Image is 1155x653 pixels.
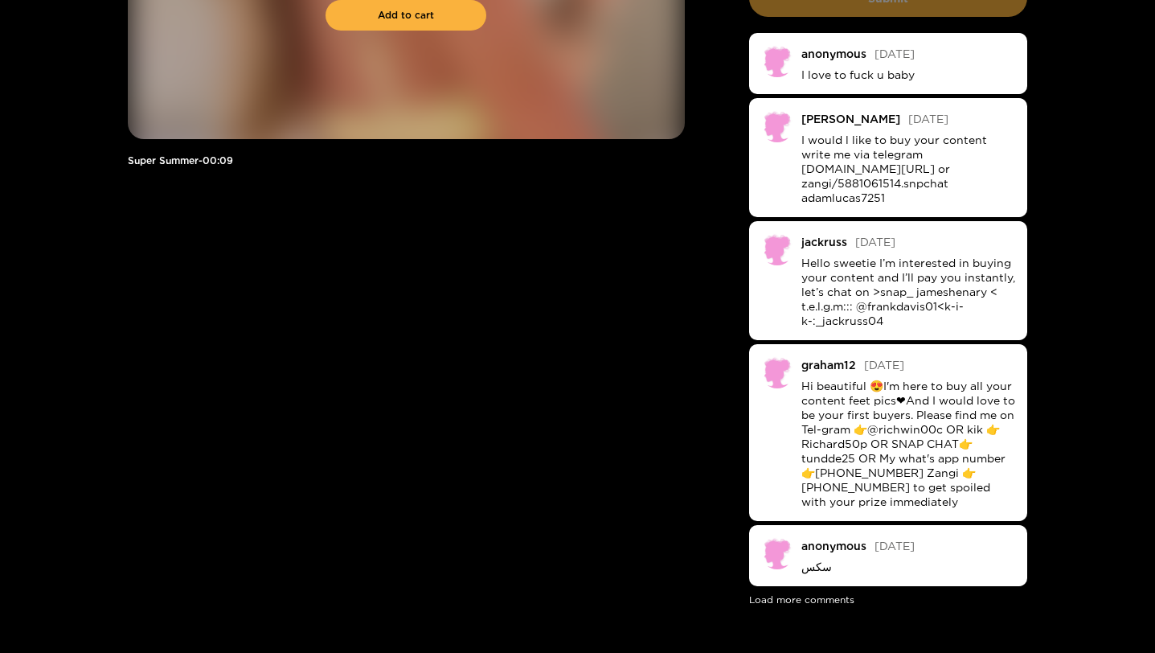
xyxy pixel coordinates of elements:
img: no-avatar.png [761,110,793,142]
span: [DATE] [874,540,915,552]
span: [DATE] [874,47,915,60]
img: no-avatar.png [761,356,793,388]
div: jackruss [801,236,847,248]
img: no-avatar.png [761,233,793,265]
img: no-avatar.png [761,537,793,569]
span: [DATE] [908,113,948,125]
h1: Super Summer - 00:09 [128,155,685,166]
p: سکس [801,560,1016,574]
p: Hello sweetie I’m interested in buying your content and I’ll pay you instantly, let’s chat on >sn... [801,256,1016,328]
div: graham12 [801,359,856,371]
span: [DATE] [864,359,904,371]
p: Hi beautiful 😍I'm here to buy all your content feet pics❤And I would love to be your first buyers... [801,379,1016,509]
div: anonymous [801,47,866,60]
div: [PERSON_NAME] [801,113,900,125]
div: anonymous [801,540,866,552]
p: I love to fuck u baby [801,68,1016,82]
button: Load more comments [749,594,854,606]
img: no-avatar.png [761,45,793,77]
p: I would l like to buy your content write me via telegram [DOMAIN_NAME][URL] or zangi/5881061514.s... [801,133,1016,205]
span: [DATE] [855,236,895,248]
